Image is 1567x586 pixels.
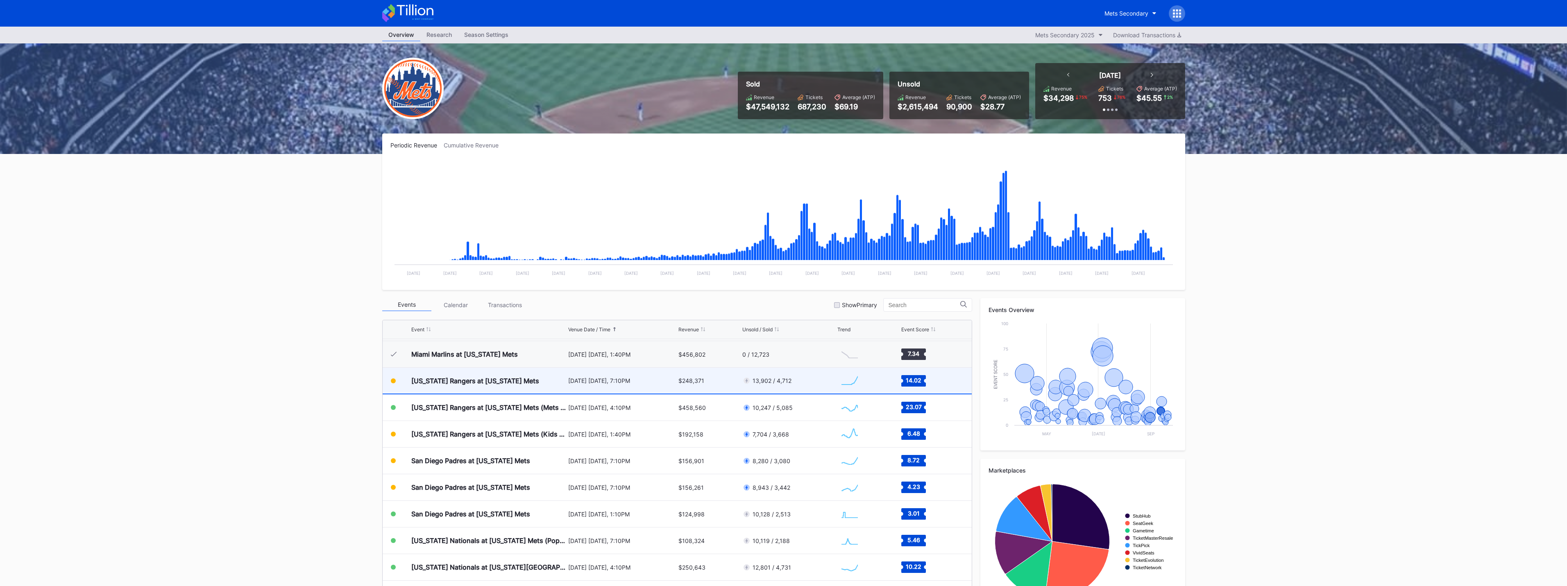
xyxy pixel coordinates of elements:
[678,564,705,571] div: $250,643
[906,376,921,383] text: 14.02
[1099,71,1121,79] div: [DATE]
[1133,543,1150,548] text: TickPick
[431,299,481,311] div: Calendar
[678,511,705,518] div: $124,998
[1003,397,1008,402] text: 25
[479,271,493,276] text: [DATE]
[1133,536,1173,541] text: TicketMasterResale
[1091,431,1105,436] text: [DATE]
[678,377,704,384] div: $248,371
[382,299,431,311] div: Events
[878,271,891,276] text: [DATE]
[837,344,862,364] svg: Chart title
[986,271,1000,276] text: [DATE]
[382,29,420,41] div: Overview
[568,457,677,464] div: [DATE] [DATE], 7:10PM
[753,537,790,544] div: 10,119 / 2,188
[906,403,922,410] text: 23.07
[1113,32,1181,38] div: Download Transactions
[552,271,565,276] text: [DATE]
[901,326,929,333] div: Event Score
[842,301,877,308] div: Show Primary
[906,563,921,570] text: 10.22
[769,271,782,276] text: [DATE]
[753,431,789,438] div: 7,704 / 3,668
[1042,431,1051,436] text: May
[907,483,920,490] text: 4.23
[993,360,998,389] text: Event Score
[390,159,1177,282] svg: Chart title
[1098,6,1163,21] button: Mets Secondary
[1006,423,1008,428] text: 0
[443,271,456,276] text: [DATE]
[1043,94,1074,102] div: $34,298
[1133,514,1151,518] text: StubHub
[696,271,710,276] text: [DATE]
[753,564,791,571] div: 12,801 / 4,731
[1133,521,1153,526] text: SeatGeek
[1144,86,1177,92] div: Average (ATP)
[411,403,566,412] div: [US_STATE] Rangers at [US_STATE] Mets (Mets Alumni Classic/Mrs. Met Taxicab [GEOGRAPHIC_DATA] Giv...
[678,431,703,438] div: $192,158
[841,271,855,276] text: [DATE]
[568,431,677,438] div: [DATE] [DATE], 1:40PM
[1095,271,1109,276] text: [DATE]
[568,484,677,491] div: [DATE] [DATE], 7:10PM
[1133,558,1163,563] text: TicketEvolution
[753,377,791,384] div: 13,902 / 4,712
[753,484,790,491] div: 8,943 / 3,442
[798,102,826,111] div: 687,230
[568,404,677,411] div: [DATE] [DATE], 4:10PM
[946,102,972,111] div: 90,900
[837,397,862,418] svg: Chart title
[678,457,704,464] div: $156,901
[444,142,505,149] div: Cumulative Revenue
[908,350,919,357] text: 7.34
[980,102,1021,111] div: $28.77
[588,271,601,276] text: [DATE]
[1104,10,1148,17] div: Mets Secondary
[1078,94,1088,100] div: 75 %
[753,457,790,464] div: 8,280 / 3,080
[1003,372,1008,377] text: 50
[950,271,964,276] text: [DATE]
[746,80,875,88] div: Sold
[411,326,424,333] div: Event
[1098,94,1112,102] div: 753
[1059,271,1072,276] text: [DATE]
[568,326,610,333] div: Venue Date / Time
[907,457,920,464] text: 8.72
[753,404,793,411] div: 10,247 / 5,085
[1003,346,1008,351] text: 75
[420,29,458,41] a: Research
[742,351,769,358] div: 0 / 12,723
[805,271,819,276] text: [DATE]
[390,142,444,149] div: Periodic Revenue
[411,457,530,465] div: San Diego Padres at [US_STATE] Mets
[1147,431,1154,436] text: Sep
[411,510,530,518] div: San Diego Padres at [US_STATE] Mets
[1051,86,1072,92] div: Revenue
[568,351,677,358] div: [DATE] [DATE], 1:40PM
[835,102,875,111] div: $69.19
[568,537,677,544] div: [DATE] [DATE], 7:10PM
[458,29,515,41] a: Season Settings
[678,326,699,333] div: Revenue
[624,271,638,276] text: [DATE]
[1116,94,1126,100] div: 76 %
[889,302,960,308] input: Search
[678,537,705,544] div: $108,324
[954,94,971,100] div: Tickets
[1109,29,1185,41] button: Download Transactions
[660,271,674,276] text: [DATE]
[837,504,862,524] svg: Chart title
[837,530,862,551] svg: Chart title
[1023,271,1036,276] text: [DATE]
[989,306,1177,313] div: Events Overview
[1133,565,1162,570] text: TicketNetwork
[407,271,420,276] text: [DATE]
[1133,550,1154,555] text: VividSeats
[742,326,773,333] div: Unsold / Sold
[988,94,1021,100] div: Average (ATP)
